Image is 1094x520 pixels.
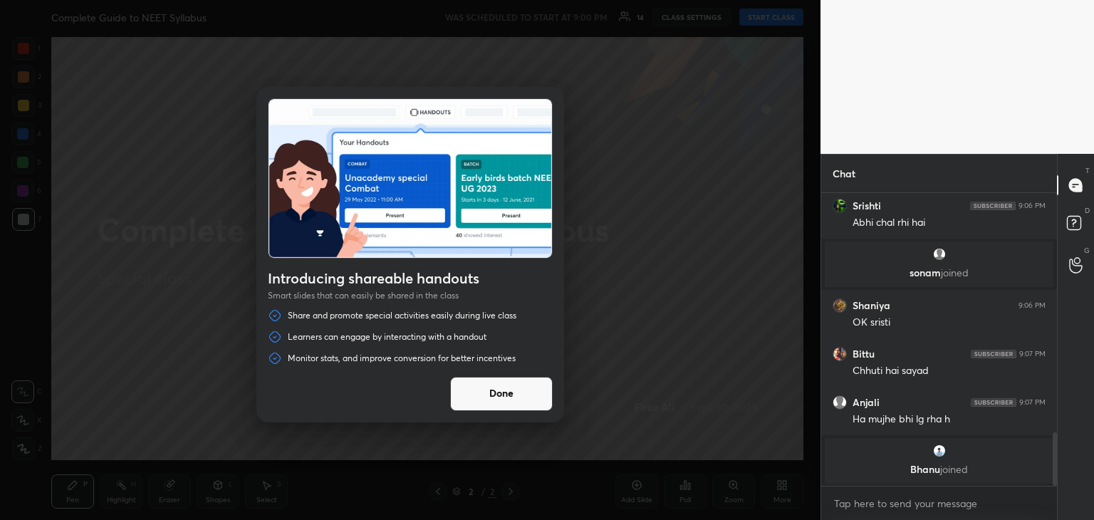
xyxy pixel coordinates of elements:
img: default.png [833,395,847,410]
p: G [1084,245,1090,256]
div: Ha mujhe bhi lg rha h [853,412,1046,427]
p: Bhanu [833,464,1045,475]
img: 0ab23c2606d0487291f56ffd05ee6a64.jpg [833,199,847,213]
div: Abhi chal rhi hai [853,216,1046,230]
div: grid [821,193,1057,487]
img: 4P8fHbbgJtejmAAAAAElFTkSuQmCC [970,202,1016,210]
img: 66ab37145441421c944dd145565eab11.jpg [932,444,947,458]
p: Smart slides that can easily be shared in the class [268,290,553,301]
span: joined [940,462,968,476]
p: Share and promote special activities easily during live class [288,310,516,321]
p: Monitor stats, and improve conversion for better incentives [288,353,516,364]
h6: Anjali [853,396,880,409]
h4: Introducing shareable handouts [268,270,553,287]
div: 9:06 PM [1019,202,1046,210]
div: Chhuti hai sayad [853,364,1046,378]
h6: Shaniya [853,299,890,312]
h6: Bittu [853,348,875,360]
img: c2f53970d32d4c469880be445a93addf.jpg [833,347,847,361]
div: 9:06 PM [1019,301,1046,310]
span: joined [941,266,969,279]
div: 9:07 PM [1019,398,1046,407]
img: intro_batch_card.png [269,99,552,258]
p: sonam [833,267,1045,279]
p: Chat [821,155,867,192]
div: 9:07 PM [1019,350,1046,358]
img: 4P8fHbbgJtejmAAAAAElFTkSuQmCC [971,350,1016,358]
img: 4P8fHbbgJtejmAAAAAElFTkSuQmCC [971,398,1016,407]
img: default.png [932,247,947,261]
img: 29e7523a708b45dd92dbfd840cc51cf9.jpg [833,298,847,313]
h6: Srishti [853,199,881,212]
p: D [1085,205,1090,216]
p: T [1085,165,1090,176]
button: Done [450,377,553,411]
p: Learners can engage by interacting with a handout [288,331,486,343]
div: OK sristi [853,316,1046,330]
